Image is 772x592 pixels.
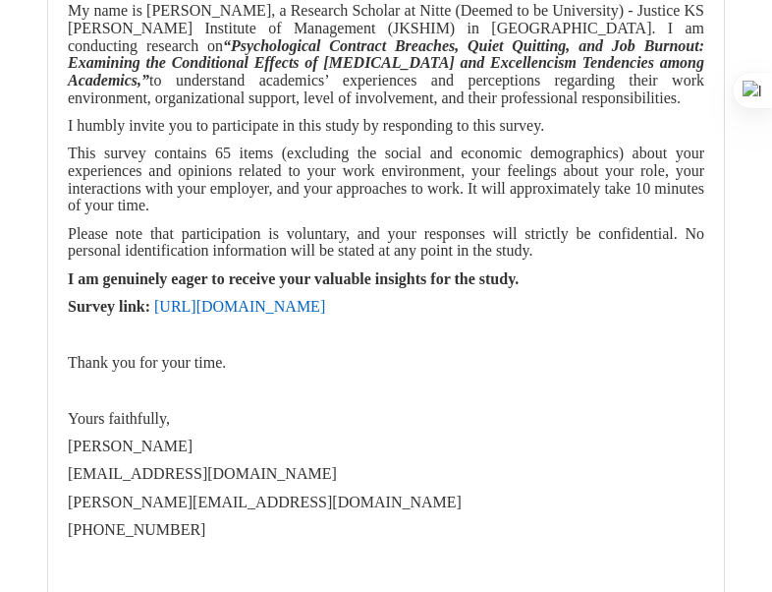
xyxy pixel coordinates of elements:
[68,465,337,482] span: [EMAIL_ADDRESS][DOMAIN_NAME]
[68,225,704,260] span: Please note that participation is voluntary, and your responses will strictly be confidential. No...
[68,354,226,371] span: Thank you for your time.
[68,298,150,315] span: Survey link:
[68,270,519,287] span: I am genuinely eager to receive your valuable insights for the study.
[68,2,704,105] span: My name is [PERSON_NAME], a Research Scholar at Nitte (Deemed to be University) - Justice KS [PER...
[68,117,544,134] span: I humbly invite you to participate in this study by responding to this survey.
[68,521,205,538] span: [PHONE_NUMBER]
[68,438,193,454] span: [PERSON_NAME]
[154,298,325,315] span: [URL][DOMAIN_NAME]
[68,494,462,510] span: [PERSON_NAME][EMAIL_ADDRESS][DOMAIN_NAME]
[68,410,170,427] span: Yours faithfully,
[68,145,704,213] span: This survey contains 65 items (excluding the social and economic demographics) about your experie...
[68,37,704,89] i: “Psychological Contract Breaches, Quiet Quitting, and Job Burnout: Examining the Conditional Effe...
[154,299,325,315] a: [URL][DOMAIN_NAME]
[674,498,772,592] iframe: Chat Widget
